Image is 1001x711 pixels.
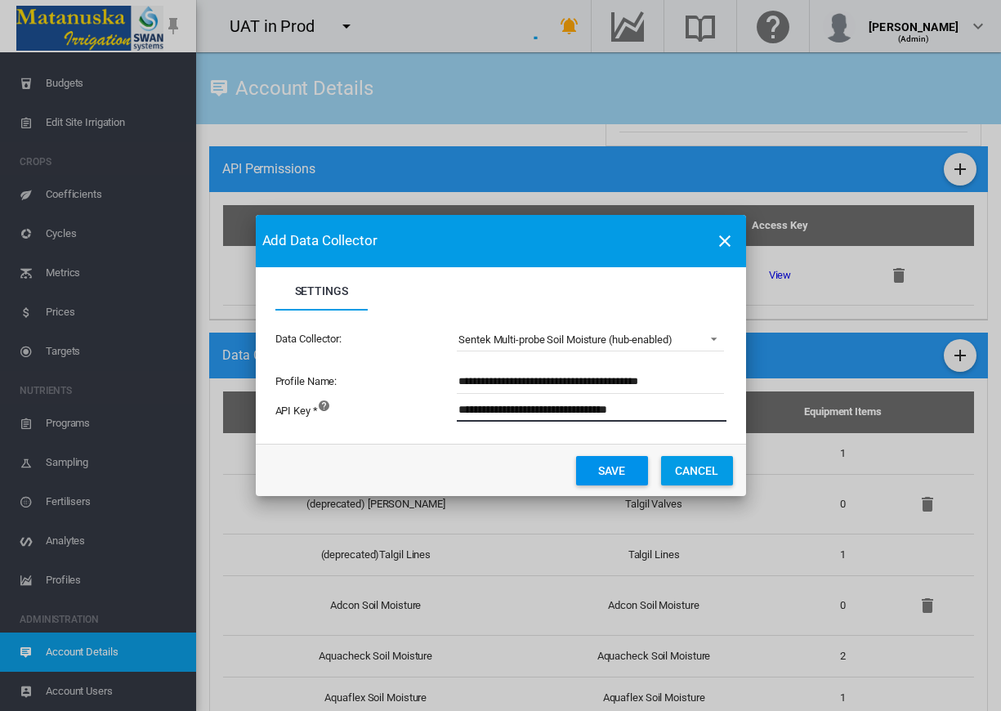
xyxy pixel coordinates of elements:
[576,456,648,485] button: Save
[661,456,733,485] button: Cancel
[318,396,337,415] md-icon: API Key granted by the customer
[262,231,378,251] span: Add Data Collector
[715,231,735,251] md-icon: icon-close
[295,284,348,297] span: Settings
[275,374,456,389] label: Profile Name:
[708,225,741,257] button: icon-close
[275,396,318,440] label: API Key *
[458,333,672,346] div: Sentek Multi-probe Soil Moisture (hub-enabled)
[256,215,746,496] md-dialog: Settings Settings ...
[455,396,726,440] div: API Key granted by the customer
[275,332,456,347] label: Data Collector:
